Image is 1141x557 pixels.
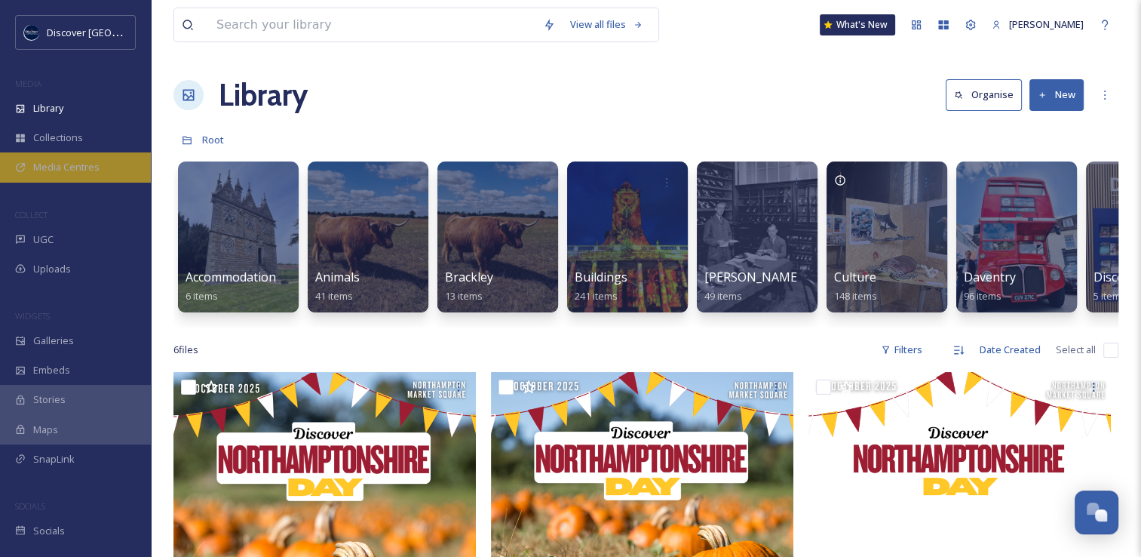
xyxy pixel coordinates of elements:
[704,289,742,303] span: 49 items
[33,101,63,115] span: Library
[445,269,493,285] span: Brackley
[704,269,912,285] span: [PERSON_NAME] & [PERSON_NAME]
[209,8,535,42] input: Search your library
[964,269,1016,285] span: Daventry
[15,78,41,89] span: MEDIA
[15,310,50,322] span: WIDGETS
[33,232,54,247] span: UGC
[33,262,71,276] span: Uploads
[33,392,66,407] span: Stories
[33,452,75,466] span: SnapLink
[15,209,48,220] span: COLLECT
[24,25,39,40] img: Untitled%20design%20%282%29.png
[202,131,224,149] a: Root
[834,270,877,303] a: Culture148 items
[1093,289,1126,303] span: 5 items
[315,269,360,285] span: Animals
[575,269,627,285] span: Buildings
[972,335,1048,365] div: Date Created
[834,269,876,285] span: Culture
[186,269,276,285] span: Accommodation
[173,343,198,357] span: 6 file s
[873,335,930,365] div: Filters
[445,289,483,303] span: 13 items
[33,334,74,348] span: Galleries
[445,270,493,303] a: Brackley13 items
[33,423,58,437] span: Maps
[186,270,276,303] a: Accommodation6 items
[984,10,1091,39] a: [PERSON_NAME]
[33,160,100,174] span: Media Centres
[202,133,224,146] span: Root
[33,524,65,538] span: Socials
[964,270,1016,303] a: Daventry96 items
[575,289,618,303] span: 241 items
[315,289,353,303] span: 41 items
[1029,79,1084,110] button: New
[15,500,45,512] span: SOCIALS
[946,79,1022,110] button: Organise
[575,270,627,303] a: Buildings241 items
[1075,491,1118,534] button: Open Chat
[834,289,877,303] span: 148 items
[704,270,912,303] a: [PERSON_NAME] & [PERSON_NAME]49 items
[1009,17,1084,31] span: [PERSON_NAME]
[315,270,360,303] a: Animals41 items
[47,25,184,39] span: Discover [GEOGRAPHIC_DATA]
[33,131,83,145] span: Collections
[1056,343,1096,357] span: Select all
[563,10,651,39] a: View all files
[964,289,1001,303] span: 96 items
[219,72,308,118] a: Library
[820,14,895,35] a: What's New
[33,363,70,377] span: Embeds
[186,289,218,303] span: 6 items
